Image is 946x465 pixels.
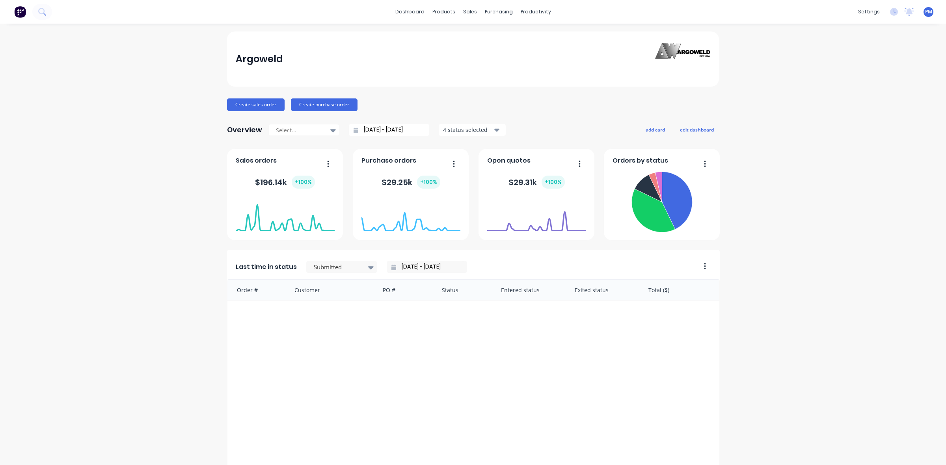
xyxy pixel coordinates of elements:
div: productivity [517,6,555,18]
button: Create sales order [227,98,285,111]
div: Exited status [567,280,641,300]
div: Total ($) [641,280,719,300]
div: PO # [375,280,434,300]
button: add card [641,124,670,135]
div: products [428,6,459,18]
div: $ 29.31k [508,176,565,189]
div: Customer [287,280,375,300]
button: edit dashboard [675,124,719,135]
img: Factory [14,6,26,18]
div: + 100 % [542,176,565,189]
div: + 100 % [292,176,315,189]
img: Argoweld [655,43,710,76]
span: Last time in status [236,262,297,272]
span: Sales orders [236,156,277,165]
div: 4 status selected [443,126,493,134]
div: Order # [227,280,287,300]
div: $ 196.14k [255,176,315,189]
span: Open quotes [487,156,531,165]
div: Argoweld [236,51,283,67]
span: PM [925,8,932,15]
div: sales [459,6,481,18]
span: Purchase orders [361,156,416,165]
span: Orders by status [613,156,668,165]
div: Status [434,280,493,300]
div: $ 29.25k [382,176,440,189]
button: 4 status selected [439,124,506,136]
a: dashboard [391,6,428,18]
div: Entered status [493,280,567,300]
div: Overview [227,122,262,138]
div: + 100 % [417,176,440,189]
div: purchasing [481,6,517,18]
button: Create purchase order [291,98,358,111]
div: settings [854,6,884,18]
